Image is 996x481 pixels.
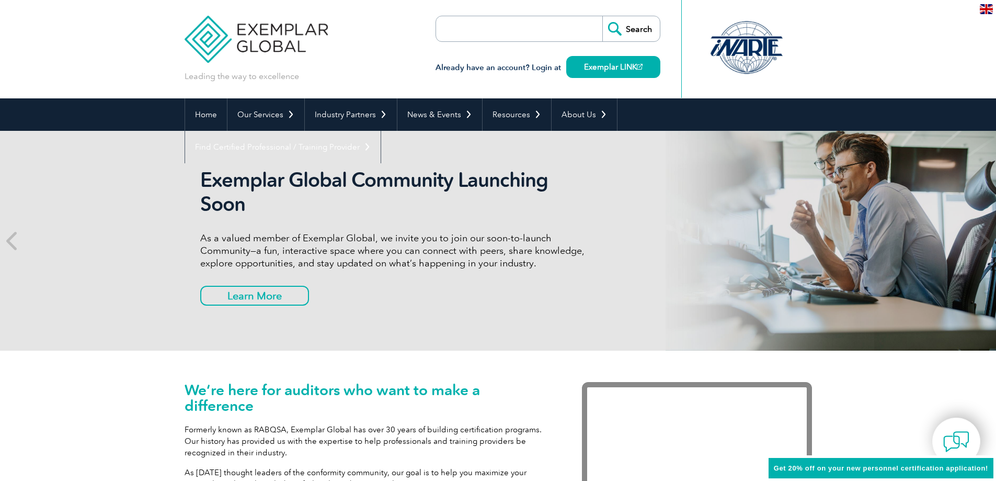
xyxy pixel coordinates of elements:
[305,98,397,131] a: Industry Partners
[774,464,988,472] span: Get 20% off on your new personnel certification application!
[483,98,551,131] a: Resources
[397,98,482,131] a: News & Events
[185,98,227,131] a: Home
[980,4,993,14] img: en
[185,424,551,458] p: Formerly known as RABQSA, Exemplar Global has over 30 years of building certification programs. O...
[436,61,660,74] h3: Already have an account? Login at
[185,71,299,82] p: Leading the way to excellence
[185,382,551,413] h1: We’re here for auditors who want to make a difference
[227,98,304,131] a: Our Services
[602,16,660,41] input: Search
[637,64,643,70] img: open_square.png
[566,56,660,78] a: Exemplar LINK
[943,429,969,455] img: contact-chat.png
[200,232,592,270] p: As a valued member of Exemplar Global, we invite you to join our soon-to-launch Community—a fun, ...
[200,168,592,216] h2: Exemplar Global Community Launching Soon
[185,131,381,163] a: Find Certified Professional / Training Provider
[552,98,617,131] a: About Us
[200,286,309,306] a: Learn More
